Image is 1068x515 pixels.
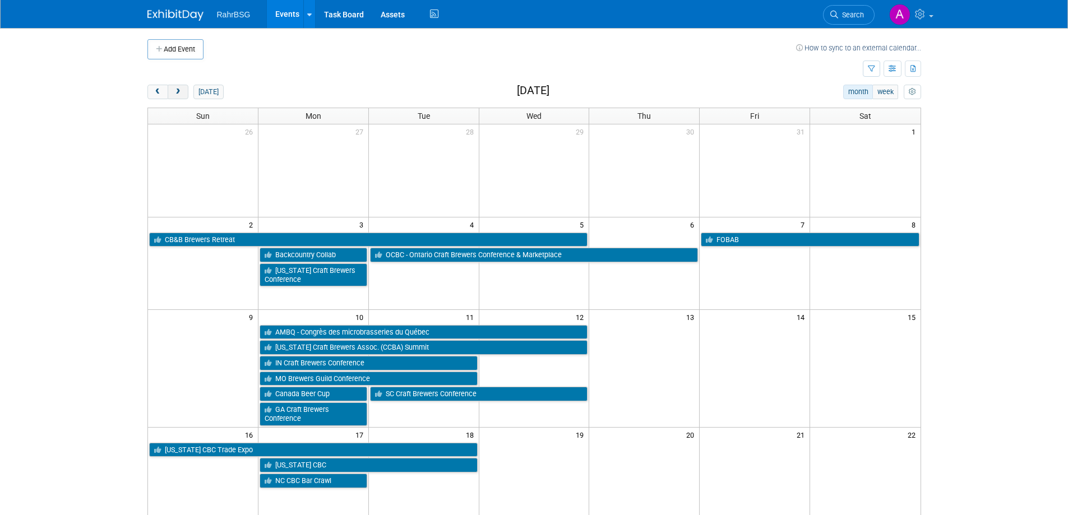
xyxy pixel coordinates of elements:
[370,387,588,401] a: SC Craft Brewers Conference
[575,310,589,324] span: 12
[370,248,699,262] a: OCBC - Ontario Craft Brewers Conference & Marketplace
[193,85,223,99] button: [DATE]
[354,428,368,442] span: 17
[701,233,919,247] a: FOBAB
[260,325,588,340] a: AMBQ - Congrès des microbrasseries du Québec
[689,217,699,231] span: 6
[354,310,368,324] span: 10
[685,310,699,324] span: 13
[260,263,367,286] a: [US_STATE] Craft Brewers Conference
[796,44,921,52] a: How to sync to an external calendar...
[465,428,479,442] span: 18
[354,124,368,138] span: 27
[526,112,542,120] span: Wed
[260,248,367,262] a: Backcountry Collab
[306,112,321,120] span: Mon
[685,124,699,138] span: 30
[823,5,875,25] a: Search
[358,217,368,231] span: 3
[248,217,258,231] span: 2
[260,387,367,401] a: Canada Beer Cup
[907,310,921,324] span: 15
[469,217,479,231] span: 4
[907,428,921,442] span: 22
[859,112,871,120] span: Sat
[465,310,479,324] span: 11
[149,443,478,457] a: [US_STATE] CBC Trade Expo
[872,85,898,99] button: week
[248,310,258,324] span: 9
[260,402,367,425] a: GA Craft Brewers Conference
[260,356,478,370] a: IN Craft Brewers Conference
[149,233,588,247] a: CB&B Brewers Retreat
[909,89,916,96] i: Personalize Calendar
[260,372,478,386] a: MO Brewers Guild Conference
[418,112,430,120] span: Tue
[796,310,810,324] span: 14
[904,85,921,99] button: myCustomButton
[196,112,210,120] span: Sun
[637,112,651,120] span: Thu
[217,10,251,19] span: RahrBSG
[796,124,810,138] span: 31
[244,124,258,138] span: 26
[838,11,864,19] span: Search
[799,217,810,231] span: 7
[910,124,921,138] span: 1
[796,428,810,442] span: 21
[579,217,589,231] span: 5
[843,85,873,99] button: month
[910,217,921,231] span: 8
[168,85,188,99] button: next
[147,10,204,21] img: ExhibitDay
[147,85,168,99] button: prev
[575,428,589,442] span: 19
[575,124,589,138] span: 29
[147,39,204,59] button: Add Event
[260,474,367,488] a: NC CBC Bar Crawl
[244,428,258,442] span: 16
[889,4,910,25] img: Anna-Lisa Brewer
[750,112,759,120] span: Fri
[260,458,478,472] a: [US_STATE] CBC
[465,124,479,138] span: 28
[685,428,699,442] span: 20
[517,85,549,97] h2: [DATE]
[260,340,588,355] a: [US_STATE] Craft Brewers Assoc. (CCBA) Summit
